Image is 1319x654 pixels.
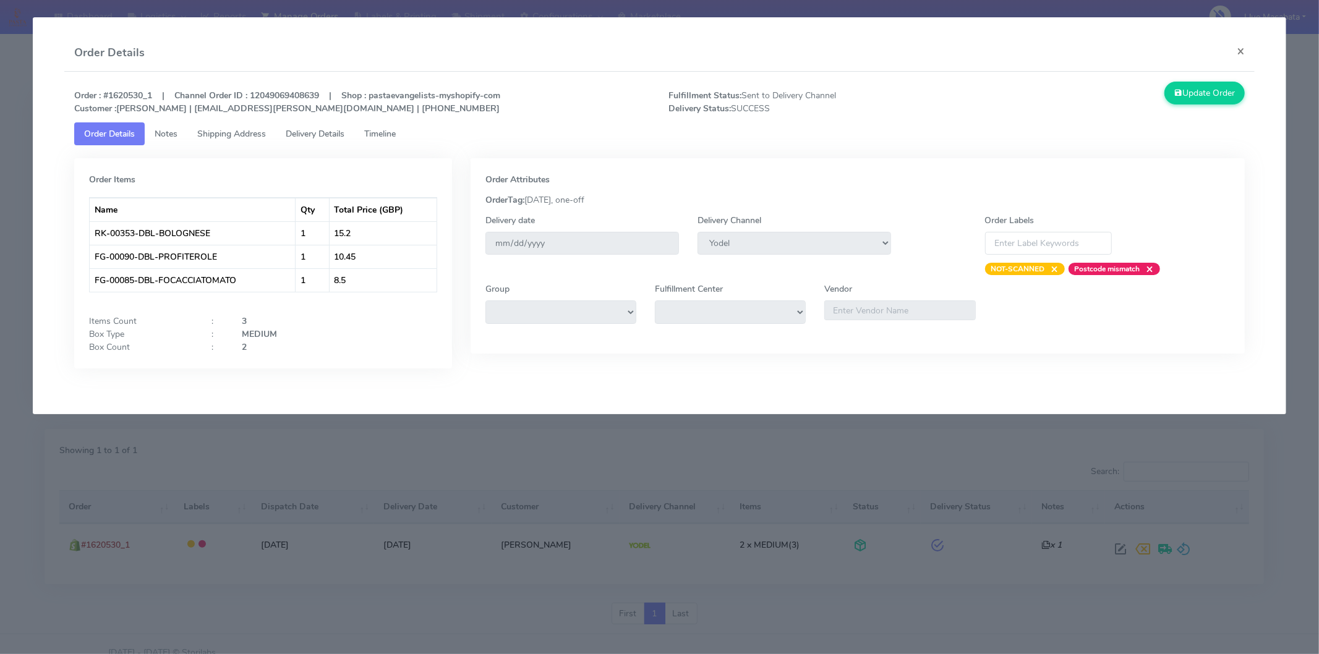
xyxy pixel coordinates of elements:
[330,245,437,268] td: 10.45
[659,89,957,115] span: Sent to Delivery Channel SUCCESS
[74,122,1245,145] ul: Tabs
[364,128,396,140] span: Timeline
[985,232,1112,255] input: Enter Label Keywords
[330,198,437,221] th: Total Price (GBP)
[485,174,550,185] strong: Order Attributes
[90,245,296,268] td: FG-00090-DBL-PROFITEROLE
[80,341,202,354] div: Box Count
[1164,82,1245,104] button: Update Order
[985,214,1035,227] label: Order Labels
[330,221,437,245] td: 15.2
[202,341,233,354] div: :
[1140,263,1154,275] span: ×
[485,282,510,295] label: Group
[330,268,437,292] td: 8.5
[296,268,329,292] td: 1
[286,128,344,140] span: Delivery Details
[991,264,1045,274] strong: NOT-SCANNED
[84,128,135,140] span: Order Details
[698,214,761,227] label: Delivery Channel
[89,174,135,185] strong: Order Items
[202,315,233,328] div: :
[296,198,329,221] th: Qty
[668,90,741,101] strong: Fulfillment Status:
[824,282,852,295] label: Vendor
[1075,264,1140,274] strong: Postcode mismatch
[242,315,247,327] strong: 3
[485,214,535,227] label: Delivery date
[74,90,500,114] strong: Order : #1620530_1 | Channel Order ID : 12049069408639 | Shop : pastaevangelists-myshopify-com [P...
[155,128,177,140] span: Notes
[824,300,975,320] input: Enter Vendor Name
[90,268,296,292] td: FG-00085-DBL-FOCACCIATOMATO
[80,328,202,341] div: Box Type
[242,341,247,353] strong: 2
[296,245,329,268] td: 1
[1227,35,1255,67] button: Close
[90,198,296,221] th: Name
[485,194,524,206] strong: OrderTag:
[74,45,145,61] h4: Order Details
[668,103,731,114] strong: Delivery Status:
[80,315,202,328] div: Items Count
[1045,263,1059,275] span: ×
[197,128,266,140] span: Shipping Address
[296,221,329,245] td: 1
[655,282,723,295] label: Fulfillment Center
[74,103,116,114] strong: Customer :
[242,328,277,340] strong: MEDIUM
[476,193,1239,206] div: [DATE], one-off
[90,221,296,245] td: RK-00353-DBL-BOLOGNESE
[202,328,233,341] div: :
